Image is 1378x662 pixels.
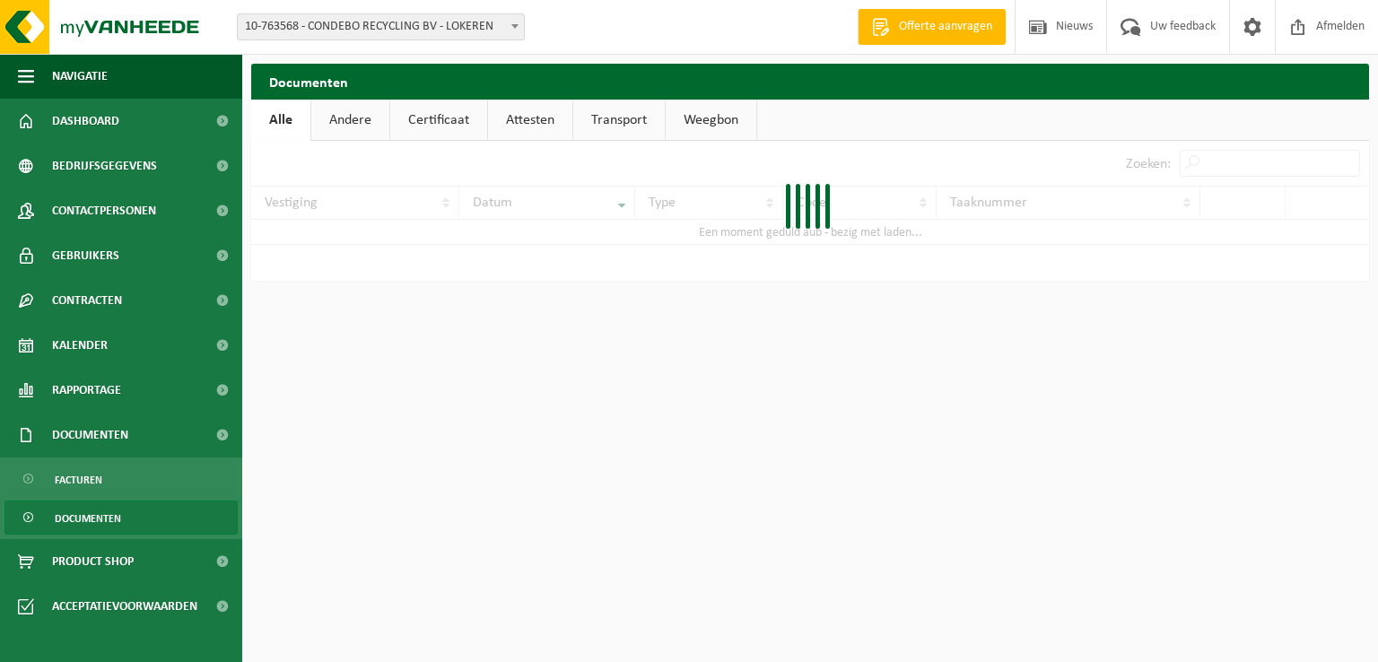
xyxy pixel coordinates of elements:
a: Offerte aanvragen [858,9,1006,45]
span: Kalender [52,323,108,368]
a: Weegbon [666,100,756,141]
a: Certificaat [390,100,487,141]
h2: Documenten [251,64,1369,99]
span: Navigatie [52,54,108,99]
span: Acceptatievoorwaarden [52,584,197,629]
a: Facturen [4,462,238,496]
a: Andere [311,100,389,141]
span: Contracten [52,278,122,323]
span: Rapportage [52,368,121,413]
a: Attesten [488,100,572,141]
span: 10-763568 - CONDEBO RECYCLING BV - LOKEREN [238,14,524,39]
span: Facturen [55,463,102,497]
span: Documenten [55,501,121,536]
span: Contactpersonen [52,188,156,233]
a: Transport [573,100,665,141]
span: Product Shop [52,539,134,584]
span: Gebruikers [52,233,119,278]
a: Alle [251,100,310,141]
span: 10-763568 - CONDEBO RECYCLING BV - LOKEREN [237,13,525,40]
span: Documenten [52,413,128,457]
span: Offerte aanvragen [894,18,997,36]
span: Bedrijfsgegevens [52,144,157,188]
span: Dashboard [52,99,119,144]
a: Documenten [4,501,238,535]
